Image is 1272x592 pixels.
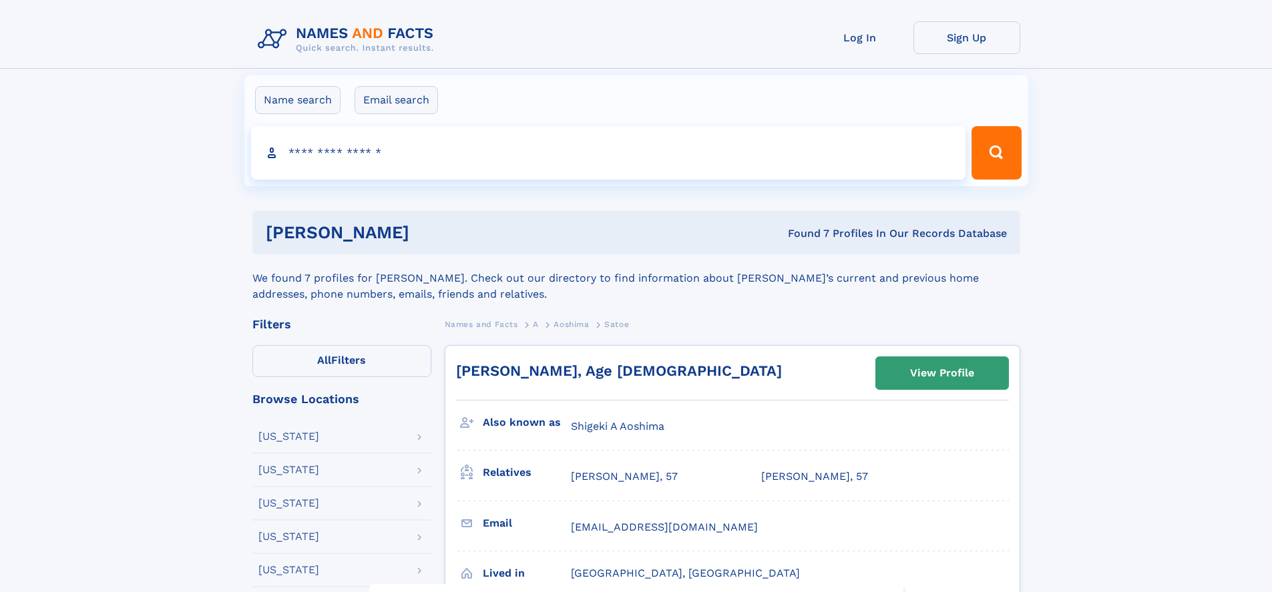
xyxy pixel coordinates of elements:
[876,357,1008,389] a: View Profile
[255,86,341,114] label: Name search
[972,126,1021,180] button: Search Button
[251,126,966,180] input: search input
[456,362,782,379] a: [PERSON_NAME], Age [DEMOGRAPHIC_DATA]
[252,21,445,57] img: Logo Names and Facts
[258,498,319,509] div: [US_STATE]
[445,316,518,332] a: Names and Facts
[554,316,589,332] a: Aoshima
[571,567,800,579] span: [GEOGRAPHIC_DATA], [GEOGRAPHIC_DATA]
[355,86,438,114] label: Email search
[571,521,758,533] span: [EMAIL_ADDRESS][DOMAIN_NAME]
[604,320,629,329] span: Satoe
[252,345,431,377] label: Filters
[252,318,431,330] div: Filters
[483,562,571,585] h3: Lived in
[554,320,589,329] span: Aoshima
[258,465,319,475] div: [US_STATE]
[317,354,331,366] span: All
[252,393,431,405] div: Browse Locations
[761,469,868,484] a: [PERSON_NAME], 57
[483,461,571,484] h3: Relatives
[483,411,571,434] h3: Also known as
[571,469,678,484] a: [PERSON_NAME], 57
[807,21,913,54] a: Log In
[258,531,319,542] div: [US_STATE]
[258,565,319,575] div: [US_STATE]
[258,431,319,442] div: [US_STATE]
[483,512,571,535] h3: Email
[266,224,599,241] h1: [PERSON_NAME]
[910,358,974,388] div: View Profile
[252,254,1020,302] div: We found 7 profiles for [PERSON_NAME]. Check out our directory to find information about [PERSON_...
[571,420,664,432] span: Shigeki A Aoshima
[533,320,539,329] span: A
[913,21,1020,54] a: Sign Up
[533,316,539,332] a: A
[598,226,1007,241] div: Found 7 Profiles In Our Records Database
